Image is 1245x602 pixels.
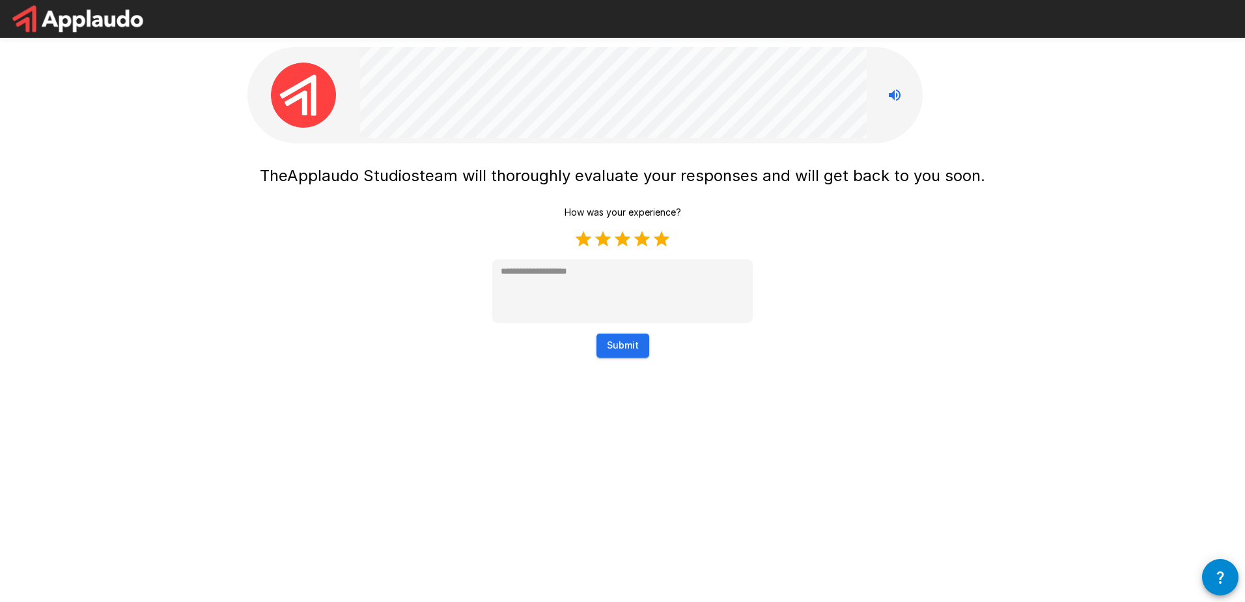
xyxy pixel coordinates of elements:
[287,166,419,185] span: Applaudo Studios
[419,166,985,185] span: team will thoroughly evaluate your responses and will get back to you soon.
[565,206,681,219] p: How was your experience?
[596,334,649,358] button: Submit
[260,166,287,185] span: The
[271,63,336,128] img: applaudo_avatar.png
[882,82,908,108] button: Stop reading questions aloud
